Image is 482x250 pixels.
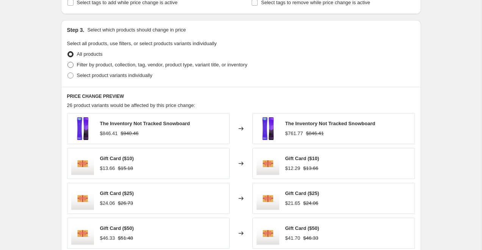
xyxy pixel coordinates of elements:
[87,26,186,34] p: Select which products should change in price
[257,187,279,210] img: gift_card_80x.png
[77,72,152,78] span: Select product variants individually
[100,200,115,207] div: $24.06
[71,187,94,210] img: gift_card_80x.png
[77,51,103,57] span: All products
[100,165,115,172] div: $13.66
[285,121,376,126] span: The Inventory Not Tracked Snowboard
[100,225,134,231] span: Gift Card ($50)
[100,121,190,126] span: The Inventory Not Tracked Snowboard
[285,165,300,172] div: $12.29
[100,234,115,242] div: $46.33
[285,156,319,161] span: Gift Card ($10)
[71,152,94,175] img: gift_card_80x.png
[285,200,300,207] div: $21.65
[100,130,118,137] div: $846.41
[257,152,279,175] img: gift_card_80x.png
[67,41,217,46] span: Select all products, use filters, or select products variants individually
[67,93,415,99] h6: PRICE CHANGE PREVIEW
[100,190,134,196] span: Gift Card ($25)
[303,234,318,242] strike: $46.33
[71,222,94,245] img: gift_card_80x.png
[71,117,94,140] img: snowboard_purple_hydrogen_80x.png
[285,234,300,242] div: $41.70
[285,225,319,231] span: Gift Card ($50)
[257,222,279,245] img: gift_card_80x.png
[100,156,134,161] span: Gift Card ($10)
[306,130,324,137] strike: $846.41
[257,117,279,140] img: snowboard_purple_hydrogen_80x.png
[118,200,133,207] strike: $26.73
[67,26,85,34] h2: Step 3.
[303,165,318,172] strike: $13.66
[77,62,247,68] span: Filter by product, collection, tag, vendor, product type, variant title, or inventory
[67,102,196,108] span: 26 product variants would be affected by this price change:
[303,200,318,207] strike: $24.06
[285,190,319,196] span: Gift Card ($25)
[118,234,133,242] strike: $51.48
[285,130,303,137] div: $761.77
[118,165,133,172] strike: $15.18
[121,130,139,137] strike: $940.46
